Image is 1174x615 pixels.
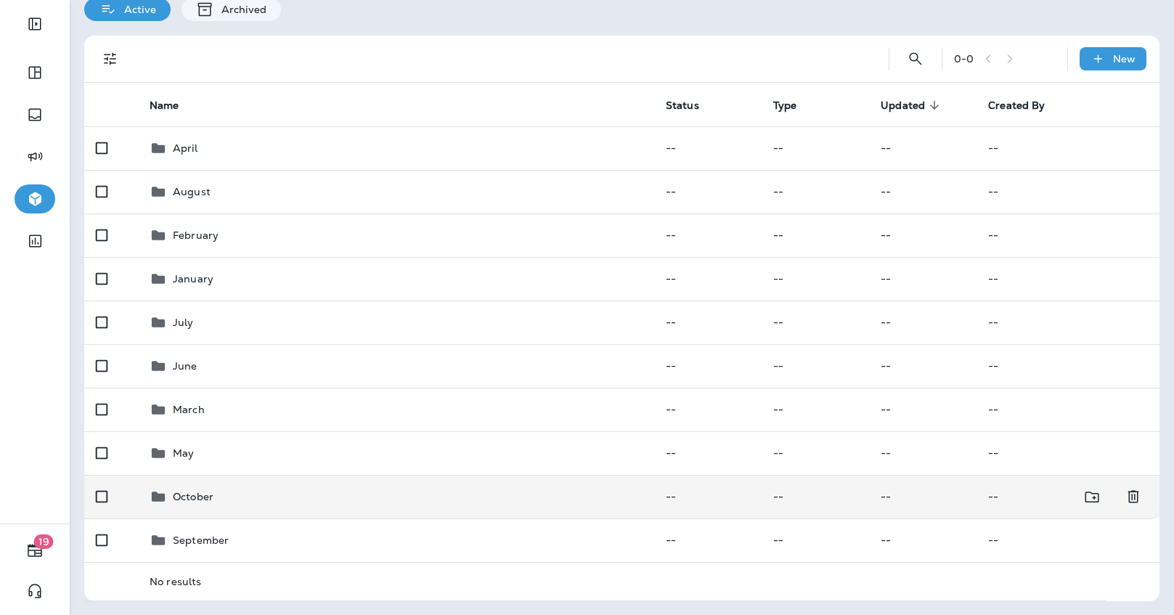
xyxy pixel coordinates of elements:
td: -- [762,388,869,431]
span: Updated [881,99,925,112]
p: June [173,360,197,372]
p: May [173,447,194,459]
button: Expand Sidebar [15,9,55,38]
td: -- [869,213,977,257]
p: September [173,534,229,546]
td: -- [869,431,977,475]
td: -- [762,126,869,170]
td: -- [869,344,977,388]
td: -- [654,301,762,344]
td: -- [977,475,1106,518]
td: -- [977,126,1159,170]
span: Type [773,99,797,112]
p: February [173,229,219,241]
td: -- [762,344,869,388]
p: July [173,317,194,328]
td: -- [762,213,869,257]
td: -- [977,431,1159,475]
p: New [1113,53,1136,65]
button: Delete [1119,482,1148,512]
td: -- [977,257,1159,301]
p: Active [117,4,156,15]
td: -- [654,213,762,257]
td: -- [654,388,762,431]
td: -- [977,518,1159,562]
td: -- [654,126,762,170]
button: 19 [15,536,55,565]
td: -- [654,257,762,301]
td: -- [869,518,977,562]
td: -- [869,388,977,431]
span: Status [666,99,718,112]
td: -- [869,475,977,518]
span: Created By [988,99,1064,112]
p: August [173,186,211,197]
td: -- [977,213,1159,257]
div: 0 - 0 [954,53,974,65]
td: -- [869,126,977,170]
td: -- [869,170,977,213]
td: -- [762,475,869,518]
span: Name [150,99,198,112]
td: -- [977,301,1159,344]
td: -- [654,344,762,388]
td: -- [977,344,1159,388]
span: Type [773,99,816,112]
td: -- [762,431,869,475]
td: -- [977,388,1159,431]
span: 19 [34,534,54,549]
button: Search Templates [901,44,930,73]
td: -- [654,431,762,475]
p: April [173,142,197,154]
td: -- [654,518,762,562]
span: Name [150,99,179,112]
button: Move to folder [1077,482,1107,512]
button: Filters [96,44,125,73]
span: Status [666,99,699,112]
td: -- [762,518,869,562]
td: -- [762,301,869,344]
p: Archived [214,4,266,15]
span: Updated [881,99,944,112]
p: October [173,491,213,502]
td: -- [762,170,869,213]
td: -- [654,170,762,213]
td: -- [654,475,762,518]
td: -- [869,301,977,344]
span: Created By [988,99,1045,112]
td: -- [869,257,977,301]
p: January [173,273,213,285]
td: No results [138,562,1106,600]
p: March [173,404,205,415]
td: -- [977,170,1159,213]
td: -- [762,257,869,301]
